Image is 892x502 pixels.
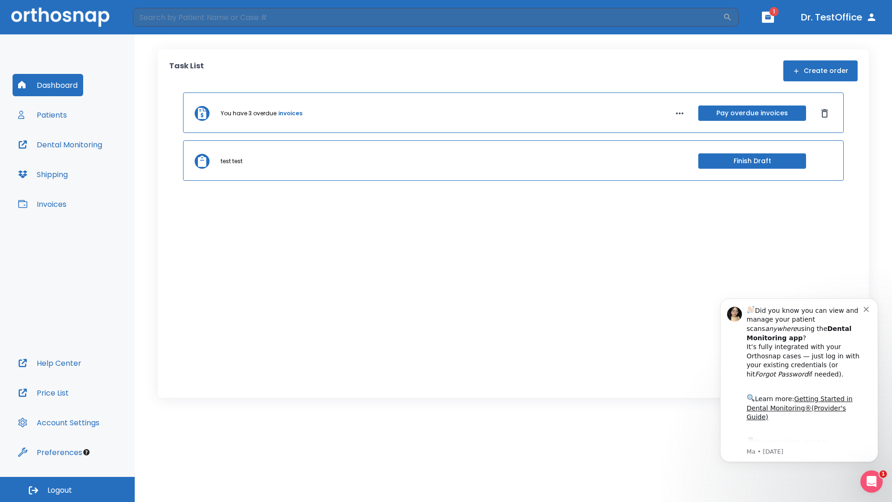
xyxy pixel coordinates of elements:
[133,8,723,26] input: Search by Patient Name or Case #
[40,154,123,171] a: App Store
[879,470,887,478] span: 1
[13,193,72,215] button: Invoices
[13,382,74,404] button: Price List
[698,106,806,121] button: Pay overdue invoices
[82,448,91,456] div: Tooltip anchor
[13,163,73,185] button: Shipping
[40,163,157,172] p: Message from Ma, sent 1w ago
[13,104,72,126] button: Patients
[706,284,892,477] iframe: Intercom notifications message
[40,152,157,199] div: Download the app: | ​ Let us know if you need help getting started!
[13,352,87,374] button: Help Center
[698,153,806,169] button: Finish Draft
[11,7,110,26] img: Orthosnap
[221,109,276,118] p: You have 3 overdue
[47,485,72,495] span: Logout
[860,470,883,493] iframe: Intercom live chat
[769,7,779,16] span: 1
[278,109,302,118] a: invoices
[221,157,243,165] p: test test
[13,411,105,434] button: Account Settings
[797,9,881,26] button: Dr. TestOffice
[13,74,83,96] button: Dashboard
[13,133,108,156] button: Dental Monitoring
[157,20,165,27] button: Dismiss notification
[13,441,88,463] button: Preferences
[817,106,832,121] button: Dismiss
[783,60,858,81] button: Create order
[169,60,204,81] p: Task List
